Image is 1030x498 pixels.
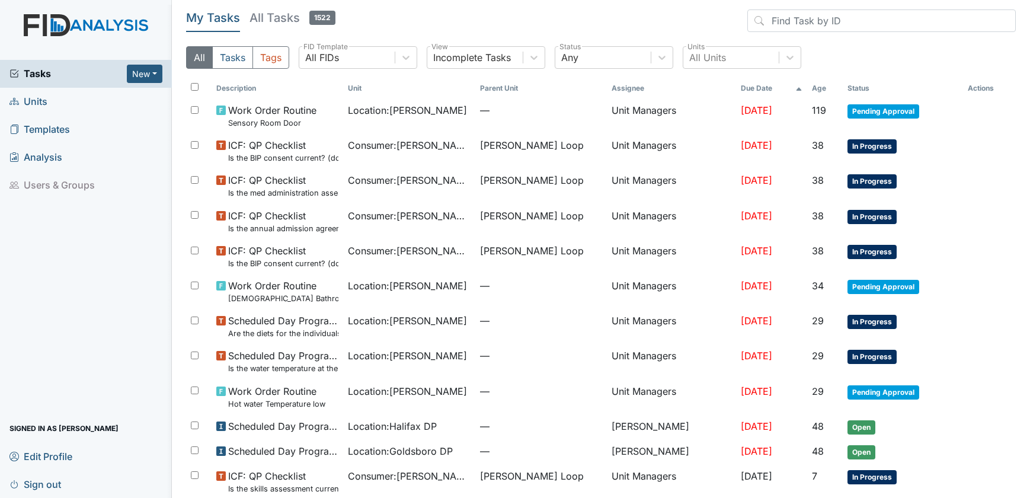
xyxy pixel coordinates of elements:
[480,279,603,293] span: —
[228,314,339,339] span: Scheduled Day Program Inspection Are the diets for the individuals (with initials) posted in the ...
[607,133,736,168] td: Unit Managers
[9,148,62,167] span: Analysis
[228,209,339,234] span: ICF: QP Checklist Is the annual admission agreement current? (document the date in the comment se...
[9,92,47,111] span: Units
[847,445,875,459] span: Open
[480,349,603,363] span: —
[741,470,772,482] span: [DATE]
[689,50,726,65] div: All Units
[212,78,344,98] th: Toggle SortBy
[228,469,339,494] span: ICF: QP Checklist Is the skills assessment current? (document the date in the comment section)
[607,309,736,344] td: Unit Managers
[228,223,339,234] small: Is the annual admission agreement current? (document the date in the comment section)
[228,244,339,269] span: ICF: QP Checklist Is the BIP consent current? (document the date, BIP number in the comment section)
[348,384,467,398] span: Location : [PERSON_NAME]
[9,447,72,465] span: Edit Profile
[228,152,339,164] small: Is the BIP consent current? (document the date, BIP number in the comment section)
[812,245,824,257] span: 38
[9,475,61,493] span: Sign out
[561,50,578,65] div: Any
[228,444,339,458] span: Scheduled Day Program Inspection
[228,173,339,199] span: ICF: QP Checklist Is the med administration assessment current? (document the date in the comment...
[741,420,772,432] span: [DATE]
[475,78,607,98] th: Toggle SortBy
[252,46,289,69] button: Tags
[480,138,584,152] span: [PERSON_NAME] Loop
[228,384,325,410] span: Work Order Routine Hot water Temperature low
[348,103,467,117] span: Location : [PERSON_NAME]
[127,65,162,83] button: New
[348,138,471,152] span: Consumer : [PERSON_NAME]
[607,239,736,274] td: Unit Managers
[741,315,772,327] span: [DATE]
[228,363,339,374] small: Is the water temperature at the kitchen sink between 100 to 110 degrees?
[228,398,325,410] small: Hot water Temperature low
[9,120,70,139] span: Templates
[812,315,824,327] span: 29
[480,103,603,117] span: —
[348,349,467,363] span: Location : [PERSON_NAME]
[228,138,339,164] span: ICF: QP Checklist Is the BIP consent current? (document the date, BIP number in the comment section)
[228,419,339,433] span: Scheduled Day Program Inspection
[812,174,824,186] span: 38
[812,420,824,432] span: 48
[747,9,1016,32] input: Find Task by ID
[480,209,584,223] span: [PERSON_NAME] Loop
[812,280,824,292] span: 34
[812,210,824,222] span: 38
[607,344,736,379] td: Unit Managers
[741,174,772,186] span: [DATE]
[741,210,772,222] span: [DATE]
[480,173,584,187] span: [PERSON_NAME] Loop
[228,483,339,494] small: Is the skills assessment current? (document the date in the comment section)
[433,50,511,65] div: Incomplete Tasks
[847,174,897,189] span: In Progress
[186,46,289,69] div: Type filter
[348,173,471,187] span: Consumer : [PERSON_NAME]
[812,104,826,116] span: 119
[741,245,772,257] span: [DATE]
[480,419,603,433] span: —
[741,385,772,397] span: [DATE]
[963,78,1016,98] th: Actions
[847,315,897,329] span: In Progress
[480,444,603,458] span: —
[480,314,603,328] span: —
[607,168,736,203] td: Unit Managers
[249,9,335,26] h5: All Tasks
[228,103,316,129] span: Work Order Routine Sensory Room Door
[305,50,339,65] div: All FIDs
[228,117,316,129] small: Sensory Room Door
[480,384,603,398] span: —
[212,46,253,69] button: Tasks
[480,469,584,483] span: [PERSON_NAME] Loop
[186,9,240,26] h5: My Tasks
[228,279,339,304] span: Work Order Routine Ladies Bathroom Faucet and Plumbing
[812,445,824,457] span: 48
[9,66,127,81] a: Tasks
[812,350,824,362] span: 29
[348,314,467,328] span: Location : [PERSON_NAME]
[812,139,824,151] span: 38
[348,469,471,483] span: Consumer : [PERSON_NAME], Shekeyra
[812,470,817,482] span: 7
[741,104,772,116] span: [DATE]
[847,385,919,400] span: Pending Approval
[607,98,736,133] td: Unit Managers
[847,104,919,119] span: Pending Approval
[843,78,963,98] th: Toggle SortBy
[480,244,584,258] span: [PERSON_NAME] Loop
[348,244,471,258] span: Consumer : [PERSON_NAME], Shekeyra
[847,245,897,259] span: In Progress
[348,209,471,223] span: Consumer : [PERSON_NAME], Shekeyra
[348,444,453,458] span: Location : Goldsboro DP
[736,78,807,98] th: Toggle SortBy
[228,293,339,304] small: [DEMOGRAPHIC_DATA] Bathroom Faucet and Plumbing
[847,210,897,224] span: In Progress
[607,78,736,98] th: Assignee
[228,187,339,199] small: Is the med administration assessment current? (document the date in the comment section)
[741,350,772,362] span: [DATE]
[9,419,119,438] span: Signed in as [PERSON_NAME]
[741,280,772,292] span: [DATE]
